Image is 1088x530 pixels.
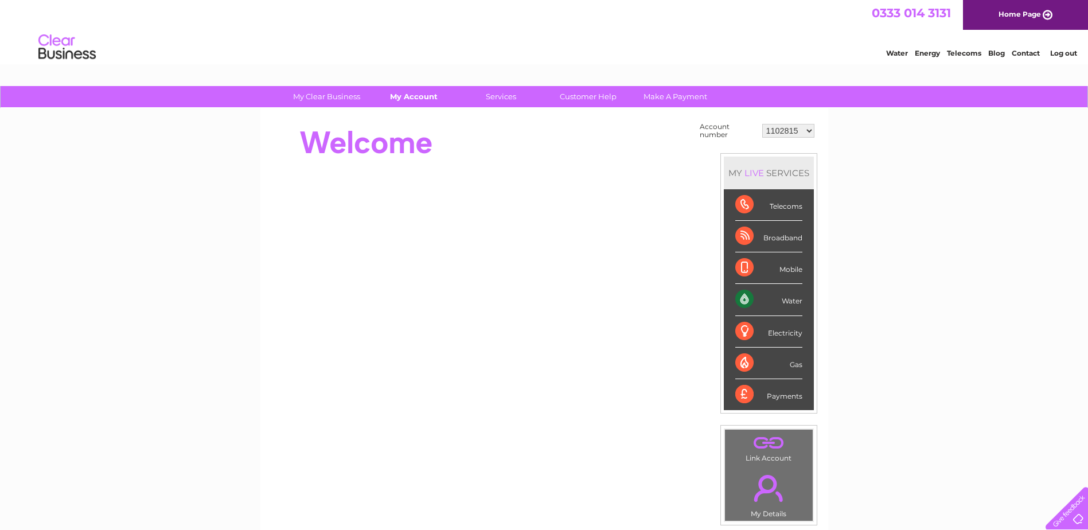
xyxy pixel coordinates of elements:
[279,86,374,107] a: My Clear Business
[274,6,816,56] div: Clear Business is a trading name of Verastar Limited (registered in [GEOGRAPHIC_DATA] No. 3667643...
[1050,49,1077,57] a: Log out
[915,49,940,57] a: Energy
[886,49,908,57] a: Water
[735,348,802,379] div: Gas
[872,6,951,20] a: 0333 014 3131
[735,189,802,221] div: Telecoms
[628,86,723,107] a: Make A Payment
[735,379,802,410] div: Payments
[728,468,810,508] a: .
[38,30,96,65] img: logo.png
[724,465,813,521] td: My Details
[742,167,766,178] div: LIVE
[947,49,981,57] a: Telecoms
[366,86,461,107] a: My Account
[735,252,802,284] div: Mobile
[1012,49,1040,57] a: Contact
[735,221,802,252] div: Broadband
[724,429,813,465] td: Link Account
[541,86,635,107] a: Customer Help
[988,49,1005,57] a: Blog
[697,120,759,142] td: Account number
[735,316,802,348] div: Electricity
[454,86,548,107] a: Services
[724,157,814,189] div: MY SERVICES
[728,432,810,453] a: .
[735,284,802,315] div: Water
